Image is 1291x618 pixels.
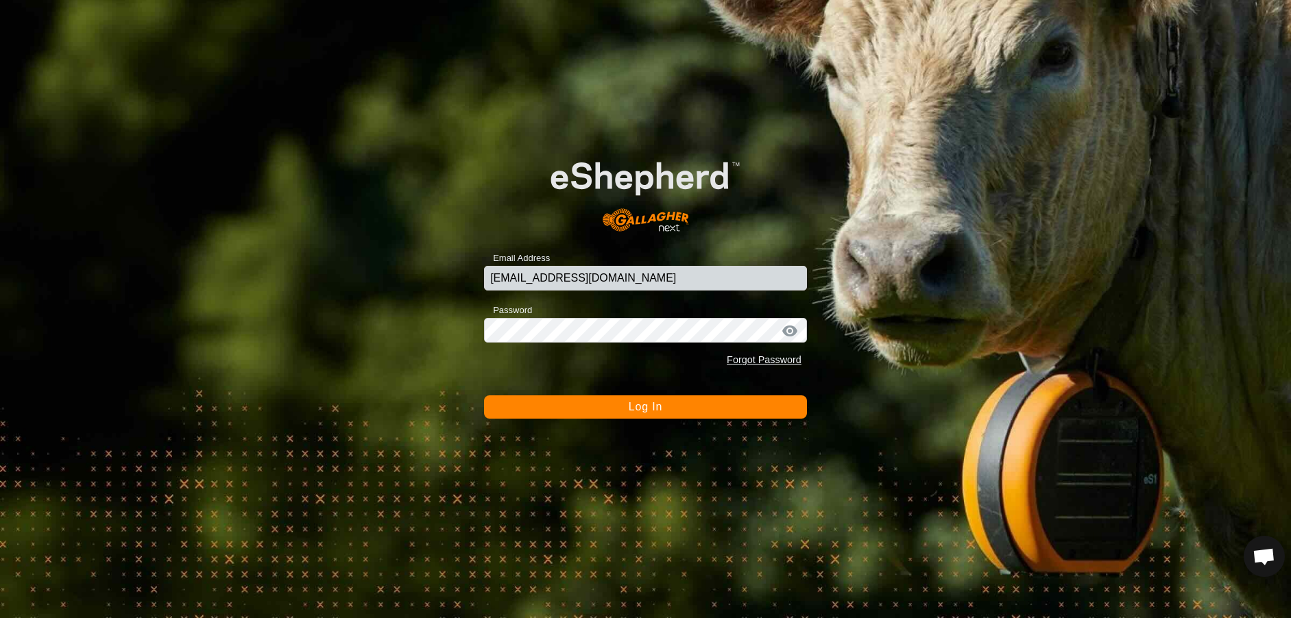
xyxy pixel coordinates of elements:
button: Log In [484,395,807,419]
div: Open chat [1244,536,1285,577]
input: Email Address [484,266,807,291]
a: Forgot Password [727,354,801,365]
label: Email Address [484,251,550,265]
label: Password [484,304,532,317]
img: E-shepherd Logo [516,135,775,245]
span: Log In [629,401,662,412]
